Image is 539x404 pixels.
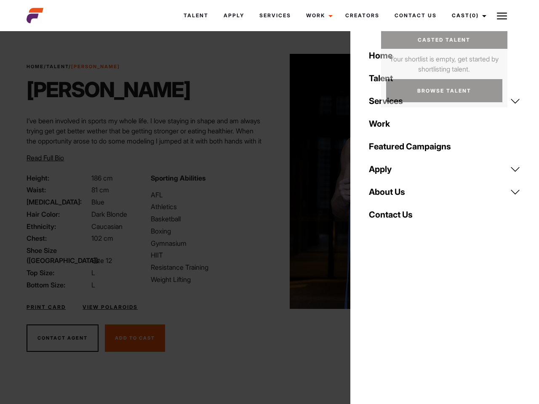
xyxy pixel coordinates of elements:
a: Talent [364,67,526,90]
button: Read Full Bio [27,153,64,163]
li: Gymnasium [151,238,264,248]
a: Casted Talent [381,31,507,49]
a: Talent [46,64,69,69]
span: Blue [91,198,104,206]
img: Burger icon [497,11,507,21]
span: Size 12 [91,256,112,265]
a: View Polaroids [83,303,138,311]
a: Work [299,4,338,27]
span: L [91,268,95,277]
span: Hair Color: [27,209,90,219]
p: I’ve been involved in sports my whole life. I love staying in shape and am always trying get get ... [27,116,264,186]
li: Boxing [151,226,264,236]
span: / / [27,63,120,70]
span: Top Size: [27,268,90,278]
span: Bottom Size: [27,280,90,290]
span: Chest: [27,233,90,243]
button: Contact Agent [27,324,99,352]
button: Add To Cast [105,324,165,352]
a: Apply [216,4,252,27]
span: Waist: [27,185,90,195]
a: Services [364,90,526,112]
span: 186 cm [91,174,113,182]
span: Add To Cast [115,335,155,341]
a: Work [364,112,526,135]
a: Apply [364,158,526,181]
img: cropped-aefm-brand-fav-22-square.png [27,7,43,24]
span: Caucasian [91,222,123,231]
li: Resistance Training [151,262,264,272]
a: Services [252,4,299,27]
a: Creators [338,4,387,27]
a: Home [27,64,44,69]
p: Your shortlist is empty, get started by shortlisting talent. [381,49,507,74]
a: Browse Talent [386,79,502,102]
li: HIIT [151,250,264,260]
a: Contact Us [364,203,526,226]
h1: [PERSON_NAME] [27,77,190,102]
li: Weight Lifting [151,274,264,284]
a: Cast(0) [444,4,491,27]
span: Height: [27,173,90,183]
span: Dark Blonde [91,210,127,218]
a: Contact Us [387,4,444,27]
li: AFL [151,190,264,200]
strong: [PERSON_NAME] [71,64,120,69]
li: Athletics [151,202,264,212]
a: About Us [364,181,526,203]
span: 81 cm [91,186,109,194]
span: L [91,281,95,289]
span: Read Full Bio [27,154,64,162]
a: Featured Campaigns [364,135,526,158]
a: Print Card [27,303,66,311]
span: Shoe Size ([GEOGRAPHIC_DATA]): [27,245,90,266]
span: [MEDICAL_DATA]: [27,197,90,207]
a: Talent [176,4,216,27]
span: 102 cm [91,234,113,242]
li: Basketball [151,214,264,224]
strong: Sporting Abilities [151,174,205,182]
a: Home [364,44,526,67]
span: (0) [470,12,479,19]
span: Ethnicity: [27,221,90,231]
